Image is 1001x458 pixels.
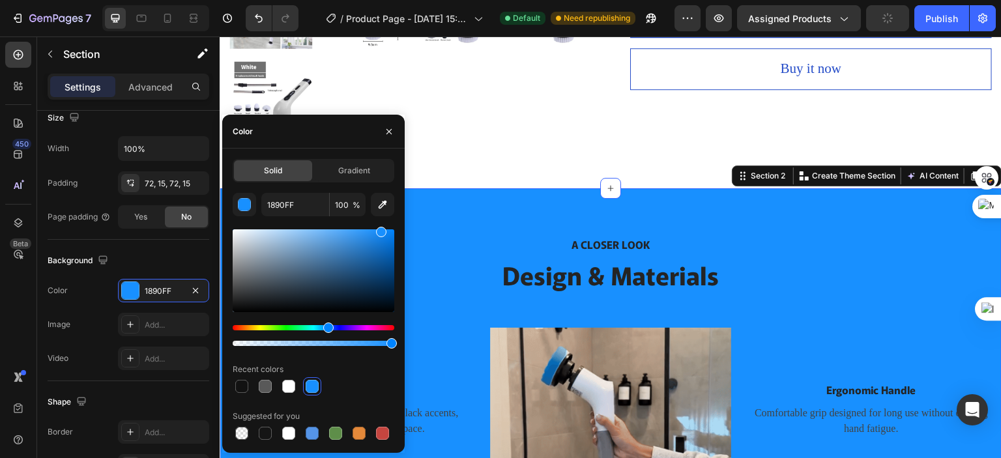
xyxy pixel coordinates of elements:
div: Add... [145,319,206,331]
span: % [353,199,360,211]
div: Hue [233,325,394,330]
div: Padding [48,177,78,189]
div: 72, 15, 72, 15 [145,178,206,190]
div: Open Intercom Messenger [957,394,988,425]
div: Publish [925,12,958,25]
p: Section [63,46,170,62]
iframe: Design area [220,36,1001,458]
div: Color [48,285,68,296]
span: Need republishing [564,12,630,24]
div: 450 [12,139,31,149]
div: Border [48,426,73,438]
p: Comfortable grip designed for long use without causing hand fatigue. [532,369,771,400]
p: Settings [65,80,101,94]
div: Beta [10,238,31,249]
div: Add... [145,353,206,365]
span: No [181,211,192,223]
div: Background [48,252,111,270]
p: Create Theme Section [592,134,676,145]
div: Width [48,143,69,154]
p: Advanced [128,80,173,94]
p: Ergonomic Handle [532,345,771,361]
span: Assigned Products [748,12,832,25]
button: Publish [914,5,969,31]
button: Assigned Products [737,5,861,31]
span: / [340,12,343,25]
input: Eg: FFFFFF [261,193,329,216]
div: Video [48,352,68,364]
div: Shape [48,394,89,411]
div: Page padding [48,211,111,223]
span: Default [513,12,540,24]
span: Yes [134,211,147,223]
div: Recent colors [233,364,283,375]
button: AI Content [684,132,742,147]
span: Gradient [338,165,370,177]
span: Product Page - [DATE] 15:00:21 [346,12,469,25]
div: Add... [145,427,206,438]
div: Size [48,109,82,127]
button: 7 [5,5,97,31]
span: Solid [264,165,282,177]
p: 7 [85,10,91,26]
div: Suggested for you [233,410,300,422]
div: 1890FF [145,285,182,297]
input: Auto [119,137,209,160]
div: Section 2 [529,134,568,145]
div: Color [233,126,253,137]
div: Image [48,319,70,330]
div: Undo/Redo [246,5,298,31]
